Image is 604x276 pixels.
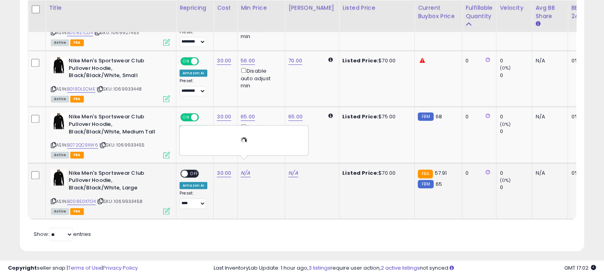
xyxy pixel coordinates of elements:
[181,114,191,121] span: ON
[500,128,532,135] div: 0
[217,113,231,121] a: 30.00
[564,264,596,272] span: 2025-08-14 17:02 GMT
[34,230,91,238] span: Show: entries
[288,169,298,177] a: N/A
[241,113,255,121] a: 65.00
[342,57,378,64] b: Listed Price:
[500,57,532,64] div: 0
[70,96,84,102] span: FBA
[70,152,84,158] span: FBA
[465,57,490,64] div: 0
[51,57,170,101] div: ASIN:
[571,4,600,20] div: BB Share 24h.
[418,4,459,20] div: Current Buybox Price
[179,182,207,189] div: Amazon AI
[535,113,562,120] div: N/A
[571,113,597,120] div: 0%
[67,142,98,149] a: B072QC9XW6
[418,170,432,178] small: FBA
[103,264,138,272] a: Privacy Policy
[179,29,207,47] div: Preset:
[465,170,490,177] div: 0
[465,113,490,120] div: 0
[49,4,173,12] div: Title
[214,264,596,272] div: Last InventoryLab Update: 1 hour ago, require user action, not synced.
[217,169,231,177] a: 30.00
[51,8,170,45] div: ASIN:
[500,121,511,127] small: (0%)
[70,39,84,46] span: FBA
[288,4,336,12] div: [PERSON_NAME]
[500,184,532,191] div: 0
[309,264,330,272] a: 3 listings
[188,170,201,177] span: OFF
[571,170,597,177] div: 0%
[342,4,411,12] div: Listed Price
[535,57,562,64] div: N/A
[51,57,67,73] img: 31-zR+21CsL._SL40_.jpg
[99,142,145,148] span: | SKU: 1069933455
[342,57,408,64] div: $70.00
[500,170,532,177] div: 0
[465,4,493,20] div: Fulfillable Quantity
[500,4,529,12] div: Velocity
[198,114,210,121] span: OFF
[97,198,143,205] span: | SKU: 1069933458
[342,170,408,177] div: $70.00
[67,86,95,93] a: B019DLSCME
[418,112,433,121] small: FBM
[342,169,378,177] b: Listed Price:
[94,29,139,36] span: | SKU: 1069927453
[500,113,532,120] div: 0
[535,170,562,177] div: N/A
[381,264,420,272] a: 2 active listings
[288,57,302,65] a: 70.00
[68,264,102,272] a: Terms of Use
[241,66,279,89] div: Disable auto adjust min
[241,169,250,177] a: N/A
[241,57,255,65] a: 56.00
[51,113,170,157] div: ASIN:
[500,177,511,183] small: (0%)
[51,170,170,214] div: ASIN:
[96,86,142,92] span: | SKU: 1069933448
[241,123,279,146] div: Disable auto adjust min
[51,39,69,46] span: All listings currently available for purchase on Amazon
[179,69,207,77] div: Amazon AI
[500,72,532,79] div: 0
[8,264,138,272] div: seller snap | |
[535,4,564,20] div: Avg BB Share
[51,113,67,129] img: 31-zR+21CsL._SL40_.jpg
[436,180,442,188] span: 65
[436,113,442,120] span: 68
[535,20,540,27] small: Avg BB Share.
[241,4,282,12] div: Min Price
[179,191,207,208] div: Preset:
[67,29,93,36] a: B008ZTLJJ4
[69,170,165,194] b: Nike Men's Sportswear Club Pullover Hoodie, Black/Black/White, Large
[8,264,37,272] strong: Copyright
[51,152,69,158] span: All listings currently available for purchase on Amazon
[217,4,234,12] div: Cost
[500,65,511,71] small: (0%)
[217,57,231,65] a: 30.00
[571,57,597,64] div: 0%
[342,113,408,120] div: $75.00
[69,113,165,137] b: Nike Men's Sportswear Club Pullover Hoodie, Black/Black/White, Medium Tall
[328,113,333,118] i: Calculated using Dynamic Max Price.
[328,57,333,62] i: Calculated using Dynamic Max Price.
[69,57,165,81] b: Nike Men's Sportswear Club Pullover Hoodie, Black/Black/White, Small
[181,58,191,65] span: ON
[67,198,96,205] a: B008E0X7O4
[70,208,84,215] span: FBA
[51,208,69,215] span: All listings currently available for purchase on Amazon
[51,96,69,102] span: All listings currently available for purchase on Amazon
[179,4,210,12] div: Repricing
[51,170,67,185] img: 31-zR+21CsL._SL40_.jpg
[418,180,433,188] small: FBM
[198,58,210,65] span: OFF
[288,113,303,121] a: 65.00
[179,78,207,96] div: Preset:
[342,113,378,120] b: Listed Price:
[435,169,447,177] span: 57.91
